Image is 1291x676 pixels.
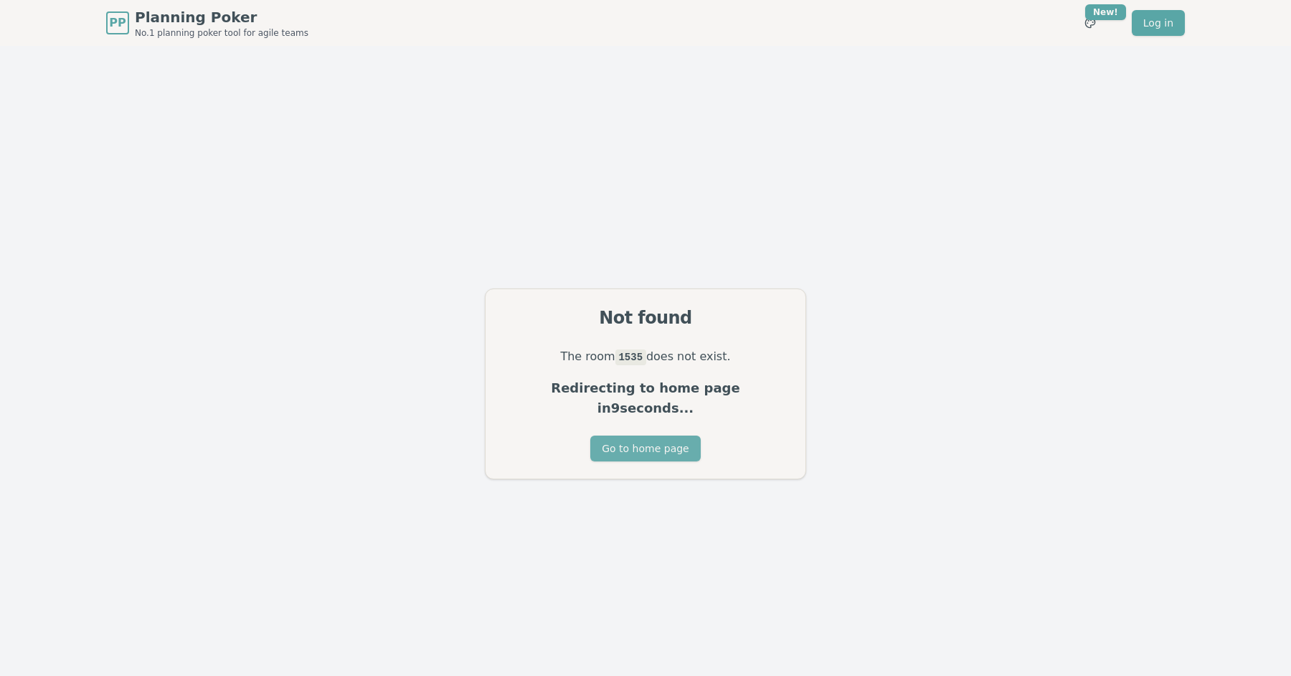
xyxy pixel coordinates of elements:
span: Planning Poker [135,7,308,27]
span: No.1 planning poker tool for agile teams [135,27,308,39]
code: 1535 [615,349,646,365]
a: Log in [1132,10,1185,36]
a: PPPlanning PokerNo.1 planning poker tool for agile teams [106,7,308,39]
p: Redirecting to home page in 9 seconds... [503,378,788,418]
p: The room does not exist. [503,347,788,367]
button: New! [1077,10,1103,36]
div: Not found [503,306,788,329]
div: New! [1085,4,1126,20]
span: PP [109,14,126,32]
button: Go to home page [590,436,700,461]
